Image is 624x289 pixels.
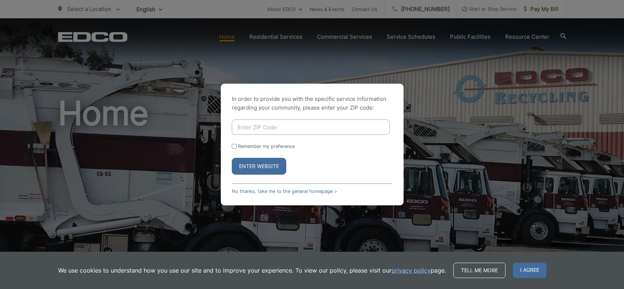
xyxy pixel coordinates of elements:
span: I agree [513,263,547,278]
a: Tell me more [453,263,506,278]
label: Remember my preference [238,144,295,149]
p: We use cookies to understand how you use our site and to improve your experience. To view our pol... [58,266,446,275]
a: No thanks, take me to the general homepage > [232,189,337,194]
p: In order to provide you with the specific service information regarding your community, please en... [232,95,393,112]
input: Enter ZIP Code [232,119,390,135]
button: Enter Website [232,158,286,175]
a: privacy policy [392,266,431,275]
